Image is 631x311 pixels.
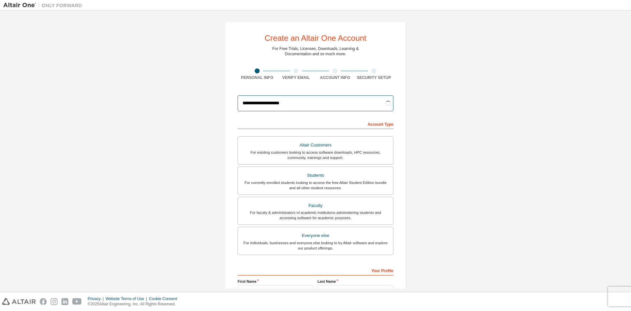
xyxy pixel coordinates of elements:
div: Account Type [238,118,393,129]
div: Account Info [315,75,355,80]
div: Faculty [242,201,389,210]
label: Last Name [317,279,393,284]
div: For faculty & administrators of academic institutions administering students and accessing softwa... [242,210,389,220]
div: For individuals, businesses and everyone else looking to try Altair software and explore our prod... [242,240,389,251]
div: Your Profile [238,265,393,275]
div: Students [242,171,389,180]
div: Altair Customers [242,141,389,150]
p: © 2025 Altair Engineering, Inc. All Rights Reserved. [88,301,181,307]
img: instagram.svg [51,298,58,305]
div: Everyone else [242,231,389,240]
img: facebook.svg [40,298,47,305]
img: linkedin.svg [61,298,68,305]
div: Privacy [88,296,105,301]
img: altair_logo.svg [2,298,36,305]
div: Cookie Consent [149,296,181,301]
div: For existing customers looking to access software downloads, HPC resources, community, trainings ... [242,150,389,160]
div: Security Setup [355,75,394,80]
div: Create an Altair One Account [265,34,366,42]
div: Website Terms of Use [105,296,149,301]
label: First Name [238,279,314,284]
div: Personal Info [238,75,277,80]
div: For Free Trials, Licenses, Downloads, Learning & Documentation and so much more. [272,46,359,57]
div: For currently enrolled students looking to access the free Altair Student Edition bundle and all ... [242,180,389,191]
div: Verify Email [277,75,316,80]
img: Altair One [3,2,85,9]
img: youtube.svg [72,298,82,305]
